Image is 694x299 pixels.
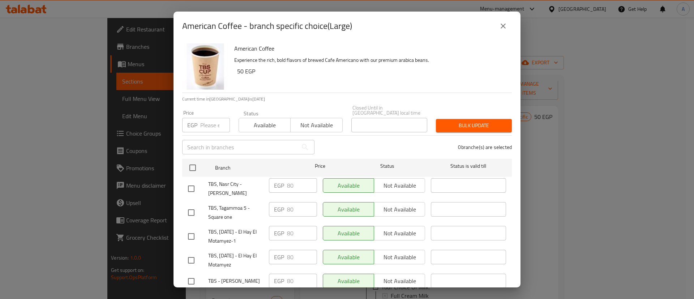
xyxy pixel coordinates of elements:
[494,17,512,35] button: close
[274,205,284,214] p: EGP
[208,227,263,245] span: TBS, [DATE] - El Hay El Motamyez-1
[287,274,317,288] input: Please enter price
[182,43,228,90] img: American Coffee
[187,121,197,129] p: EGP
[274,229,284,238] p: EGP
[350,162,425,171] span: Status
[182,20,352,32] h2: American Coffee - branch specific choice(Large)
[431,162,506,171] span: Status is valid till
[274,277,284,285] p: EGP
[458,144,512,151] p: 0 branche(s) are selected
[442,121,506,130] span: Bulk update
[239,118,291,132] button: Available
[208,277,263,286] span: TBS - [PERSON_NAME]
[234,43,506,54] h6: American Coffee
[287,250,317,264] input: Please enter price
[237,66,506,76] h6: 50 EGP
[287,226,317,240] input: Please enter price
[208,180,263,198] span: TBS, Nasr City - [PERSON_NAME]
[287,202,317,217] input: Please enter price
[182,96,512,102] p: Current time in [GEOGRAPHIC_DATA] is [DATE]
[208,251,263,269] span: TBS, [DATE] - El Hay El Motamyez
[242,120,288,131] span: Available
[287,178,317,193] input: Please enter price
[234,56,506,65] p: Experience the rich, bold flavors of brewed Cafe Americano with our premium arabica beans.
[215,163,290,172] span: Branch
[436,119,512,132] button: Bulk update
[208,204,263,222] span: TBS, Tagammoa 5 - Square one
[274,253,284,261] p: EGP
[274,181,284,190] p: EGP
[182,140,298,154] input: Search in branches
[200,118,230,132] input: Please enter price
[290,118,342,132] button: Not available
[296,162,344,171] span: Price
[294,120,339,131] span: Not available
